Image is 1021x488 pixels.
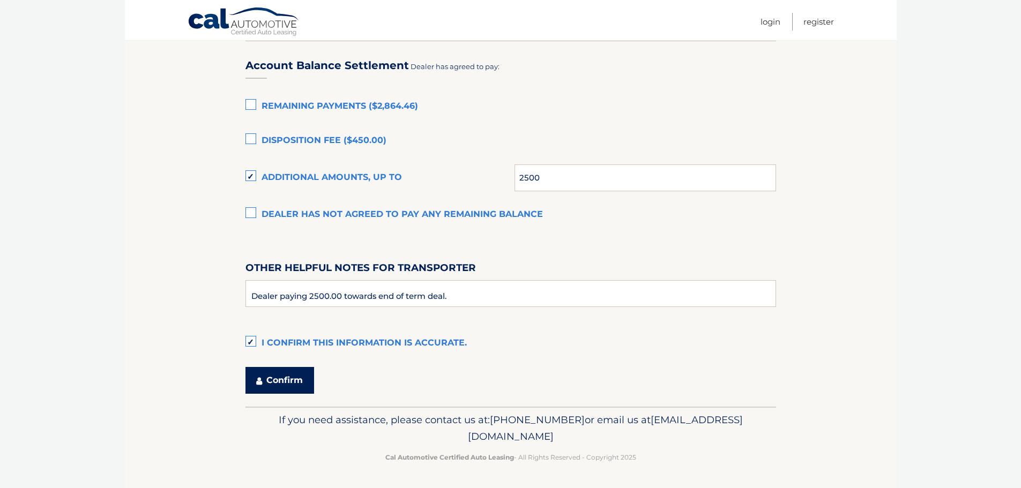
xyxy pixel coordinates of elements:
h3: Account Balance Settlement [245,59,409,72]
p: If you need assistance, please contact us at: or email us at [252,411,769,446]
span: Dealer has agreed to pay: [411,62,500,71]
span: [PHONE_NUMBER] [490,414,585,426]
a: Cal Automotive [188,7,300,38]
label: Remaining Payments ($2,864.46) [245,96,776,117]
label: Disposition Fee ($450.00) [245,130,776,152]
label: Other helpful notes for transporter [245,260,476,280]
label: I confirm this information is accurate. [245,333,776,354]
label: Dealer has not agreed to pay any remaining balance [245,204,776,226]
input: Maximum Amount [515,164,776,191]
a: Login [761,13,780,31]
label: Additional amounts, up to [245,167,515,189]
strong: Cal Automotive Certified Auto Leasing [385,453,514,461]
a: Register [803,13,834,31]
button: Confirm [245,367,314,394]
p: - All Rights Reserved - Copyright 2025 [252,452,769,463]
